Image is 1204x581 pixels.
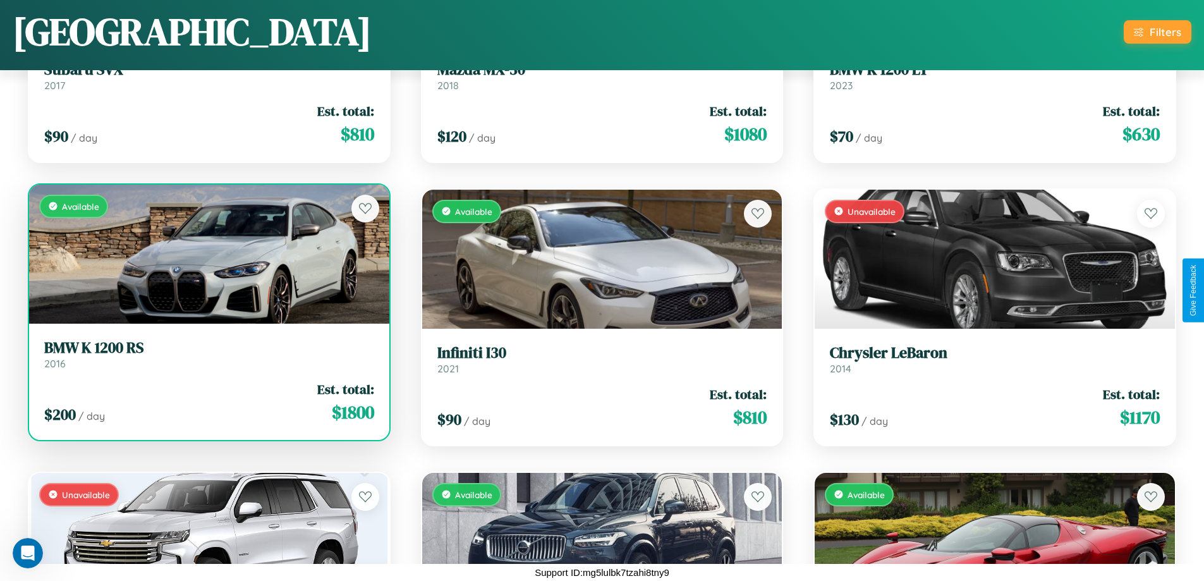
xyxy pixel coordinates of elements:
[1103,385,1160,403] span: Est. total:
[437,344,767,375] a: Infiniti I302021
[437,409,461,430] span: $ 90
[13,538,43,568] iframe: Intercom live chat
[44,61,374,92] a: Subaru SVX2017
[455,206,492,217] span: Available
[830,61,1160,92] a: BMW K 1200 LT2023
[78,410,105,422] span: / day
[13,6,372,58] h1: [GEOGRAPHIC_DATA]
[733,405,767,430] span: $ 810
[44,126,68,147] span: $ 90
[1189,265,1198,316] div: Give Feedback
[848,489,885,500] span: Available
[44,339,374,357] h3: BMW K 1200 RS
[71,131,97,144] span: / day
[62,489,110,500] span: Unavailable
[469,131,496,144] span: / day
[437,61,767,92] a: Mazda MX-302018
[861,415,888,427] span: / day
[44,79,65,92] span: 2017
[464,415,490,427] span: / day
[437,126,466,147] span: $ 120
[830,409,859,430] span: $ 130
[341,121,374,147] span: $ 810
[830,79,853,92] span: 2023
[1120,405,1160,430] span: $ 1170
[44,404,76,425] span: $ 200
[710,385,767,403] span: Est. total:
[1150,25,1181,39] div: Filters
[848,206,896,217] span: Unavailable
[1124,20,1191,44] button: Filters
[44,357,66,370] span: 2016
[535,564,669,581] p: Support ID: mg5lulbk7tzahi8tny9
[455,489,492,500] span: Available
[44,339,374,370] a: BMW K 1200 RS2016
[332,400,374,425] span: $ 1800
[830,126,853,147] span: $ 70
[44,61,374,79] h3: Subaru SVX
[830,61,1160,79] h3: BMW K 1200 LT
[830,362,851,375] span: 2014
[710,102,767,120] span: Est. total:
[724,121,767,147] span: $ 1080
[830,344,1160,375] a: Chrysler LeBaron2014
[62,201,99,212] span: Available
[856,131,882,144] span: / day
[1122,121,1160,147] span: $ 630
[437,362,459,375] span: 2021
[437,61,767,79] h3: Mazda MX-30
[1103,102,1160,120] span: Est. total:
[437,344,767,362] h3: Infiniti I30
[317,380,374,398] span: Est. total:
[830,344,1160,362] h3: Chrysler LeBaron
[317,102,374,120] span: Est. total:
[437,79,459,92] span: 2018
